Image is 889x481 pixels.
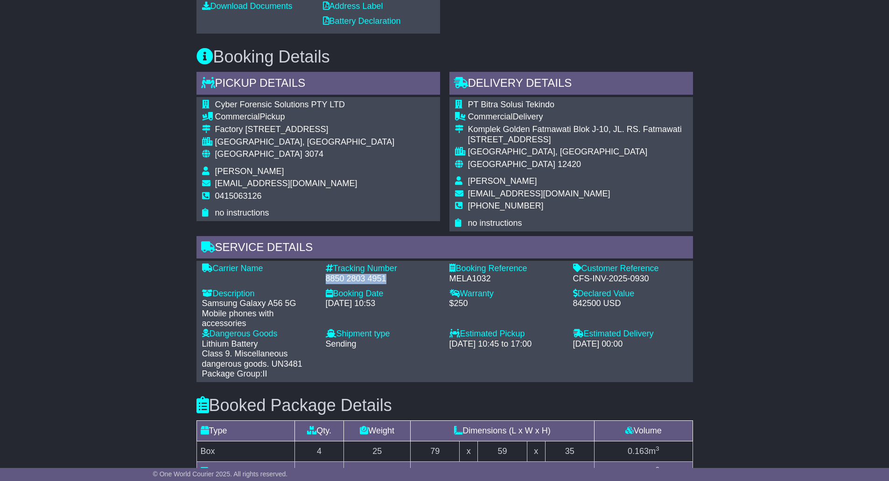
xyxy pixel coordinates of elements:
td: 35 [545,441,594,461]
sup: 3 [656,445,659,452]
div: [DATE] 10:53 [326,299,440,309]
span: Lithium Battery [202,339,258,349]
div: Description [202,289,316,299]
span: © One World Courier 2025. All rights reserved. [153,470,288,478]
div: 8850 2803 4951 [326,274,440,284]
span: [GEOGRAPHIC_DATA] [215,149,302,159]
span: [PERSON_NAME] [215,167,284,176]
div: Samsung Galaxy A56 5G Mobile phones with accessories [202,299,316,329]
span: Commercial [468,112,513,121]
div: Delivery Details [449,72,693,97]
span: Commercial [215,112,260,121]
span: 100 [359,467,373,476]
div: Estimated Delivery [573,329,687,339]
td: x [527,441,545,461]
span: PT Bitra Solusi Tekindo [468,100,554,109]
div: Pickup Details [196,72,440,97]
div: Booking Date [326,289,440,299]
div: [DATE] 10:45 to 17:00 [449,339,564,349]
div: Dangerous Goods [202,329,316,339]
span: 0415063126 [215,191,262,201]
a: Download Documents [202,1,293,11]
a: Battery Declaration [323,16,401,26]
div: [GEOGRAPHIC_DATA], [GEOGRAPHIC_DATA] [215,137,395,147]
div: 842500 USD [573,299,687,309]
span: 0.163 [628,446,649,456]
div: [STREET_ADDRESS] [468,135,682,145]
td: 4 [294,441,343,461]
td: Type [196,420,294,441]
td: 79 [411,441,460,461]
div: Carrier Name [202,264,316,274]
sup: 3 [656,466,659,473]
td: Box [196,441,294,461]
span: no instructions [468,218,522,228]
span: [PERSON_NAME] [468,176,537,186]
span: 3074 [305,149,323,159]
div: Estimated Pickup [449,329,564,339]
td: Qty. [294,420,343,441]
span: UN3481 [272,359,302,369]
span: [GEOGRAPHIC_DATA] [468,160,555,169]
div: Booking Reference [449,264,564,274]
div: [GEOGRAPHIC_DATA], [GEOGRAPHIC_DATA] [468,147,682,157]
span: II [263,369,267,378]
a: Address Label [323,1,383,11]
span: no instructions [215,208,269,217]
td: Weight [344,420,411,441]
td: 25 [344,441,411,461]
div: Komplek Golden Fatmawati Blok J-10, JL. RS. Fatmawati [468,125,682,135]
span: [EMAIL_ADDRESS][DOMAIN_NAME] [215,179,357,188]
div: Factory [STREET_ADDRESS] [215,125,395,135]
div: Package Group: [202,369,316,379]
div: Warranty [449,289,564,299]
div: [DATE] 00:00 [573,339,687,349]
span: Class 9. Miscellaneous dangerous goods. [202,349,288,369]
span: Cyber Forensic Solutions PTY LTD [215,100,345,109]
div: CFS-INV-2025-0930 [573,274,687,284]
div: Delivery [468,112,682,122]
div: Service Details [196,236,693,261]
td: x [460,441,478,461]
div: Declared Value [573,289,687,299]
span: Sending [326,339,357,349]
div: MELA1032 [449,274,564,284]
span: [PHONE_NUMBER] [468,201,544,210]
div: $250 [449,299,564,309]
div: Shipment type [326,329,440,339]
h3: Booked Package Details [196,396,693,415]
h3: Booking Details [196,48,693,66]
div: Pickup [215,112,395,122]
span: [EMAIL_ADDRESS][DOMAIN_NAME] [468,189,610,198]
td: m [594,441,693,461]
span: 12420 [558,160,581,169]
td: 59 [478,441,527,461]
div: Tracking Number [326,264,440,274]
td: Volume [594,420,693,441]
div: Customer Reference [573,264,687,274]
td: Dimensions (L x W x H) [411,420,595,441]
span: 0.653 [628,467,649,476]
